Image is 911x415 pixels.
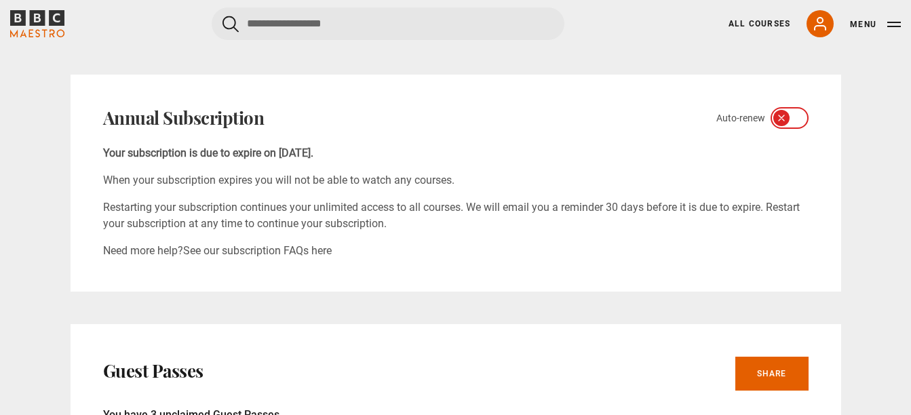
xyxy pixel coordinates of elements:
a: See our subscription FAQs here [183,244,332,257]
h2: Guest Passes [103,360,203,382]
a: All Courses [729,18,790,30]
button: Toggle navigation [850,18,901,31]
b: Your subscription is due to expire on [DATE]. [103,146,313,159]
p: When your subscription expires you will not be able to watch any courses. [103,172,809,189]
button: Submit the search query [222,16,239,33]
span: Auto-renew [716,111,765,125]
p: Need more help? [103,243,809,259]
p: Restarting your subscription continues your unlimited access to all courses. We will email you a ... [103,199,809,232]
svg: BBC Maestro [10,10,64,37]
h2: Annual Subscription [103,107,265,129]
a: Share [735,357,809,391]
input: Search [212,7,564,40]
